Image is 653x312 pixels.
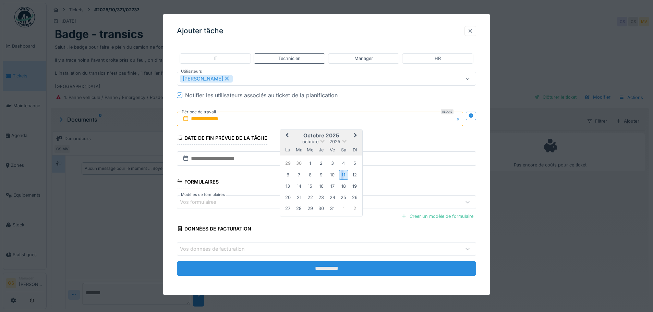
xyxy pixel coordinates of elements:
[294,204,304,213] div: Choose mardi 28 octobre 2025
[339,182,348,191] div: Choose samedi 18 octobre 2025
[305,159,315,168] div: Choose mercredi 1 octobre 2025
[280,133,362,139] h2: octobre 2025
[435,55,441,62] div: HR
[441,109,454,114] div: Requis
[350,145,359,154] div: dimanche
[282,158,360,214] div: Month octobre, 2025
[317,145,326,154] div: jeudi
[283,145,292,154] div: lundi
[180,75,233,83] div: [PERSON_NAME]
[328,182,337,191] div: Choose vendredi 17 octobre 2025
[177,177,219,188] div: Formulaires
[178,42,476,50] label: Les équipes
[294,170,304,179] div: Choose mardi 7 octobre 2025
[354,55,373,62] div: Manager
[305,204,315,213] div: Choose mercredi 29 octobre 2025
[350,204,359,213] div: Choose dimanche 2 novembre 2025
[350,159,359,168] div: Choose dimanche 5 octobre 2025
[302,139,318,144] span: octobre
[317,182,326,191] div: Choose jeudi 16 octobre 2025
[350,182,359,191] div: Choose dimanche 19 octobre 2025
[294,182,304,191] div: Choose mardi 14 octobre 2025
[294,193,304,202] div: Choose mardi 21 octobre 2025
[328,145,337,154] div: vendredi
[294,145,304,154] div: mardi
[456,112,463,126] button: Close
[339,193,348,202] div: Choose samedi 25 octobre 2025
[180,198,226,206] div: Vos formulaires
[278,55,301,62] div: Technicien
[328,170,337,179] div: Choose vendredi 10 octobre 2025
[185,91,338,99] div: Notifier les utilisateurs associés au ticket de la planification
[305,182,315,191] div: Choose mercredi 15 octobre 2025
[328,204,337,213] div: Choose vendredi 31 octobre 2025
[177,133,267,145] div: Date de fin prévue de la tâche
[180,192,226,198] label: Modèles de formulaires
[305,145,315,154] div: mercredi
[294,159,304,168] div: Choose mardi 30 septembre 2025
[283,159,292,168] div: Choose lundi 29 septembre 2025
[399,212,476,221] div: Créer un modèle de formulaire
[283,182,292,191] div: Choose lundi 13 octobre 2025
[339,170,348,180] div: Choose samedi 11 octobre 2025
[181,108,217,116] label: Période de travail
[283,170,292,179] div: Choose lundi 6 octobre 2025
[180,68,203,74] label: Utilisateurs
[339,159,348,168] div: Choose samedi 4 octobre 2025
[214,55,217,62] div: IT
[329,139,340,144] span: 2025
[283,204,292,213] div: Choose lundi 27 octobre 2025
[351,130,362,141] button: Next Month
[317,159,326,168] div: Choose jeudi 2 octobre 2025
[339,145,348,154] div: samedi
[339,204,348,213] div: Choose samedi 1 novembre 2025
[283,193,292,202] div: Choose lundi 20 octobre 2025
[177,224,251,235] div: Données de facturation
[305,193,315,202] div: Choose mercredi 22 octobre 2025
[350,170,359,179] div: Choose dimanche 12 octobre 2025
[328,159,337,168] div: Choose vendredi 3 octobre 2025
[317,170,326,179] div: Choose jeudi 9 octobre 2025
[350,193,359,202] div: Choose dimanche 26 octobre 2025
[177,27,223,35] h3: Ajouter tâche
[328,193,337,202] div: Choose vendredi 24 octobre 2025
[305,170,315,179] div: Choose mercredi 8 octobre 2025
[180,245,254,253] div: Vos données de facturation
[317,193,326,202] div: Choose jeudi 23 octobre 2025
[317,204,326,213] div: Choose jeudi 30 octobre 2025
[281,130,292,141] button: Previous Month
